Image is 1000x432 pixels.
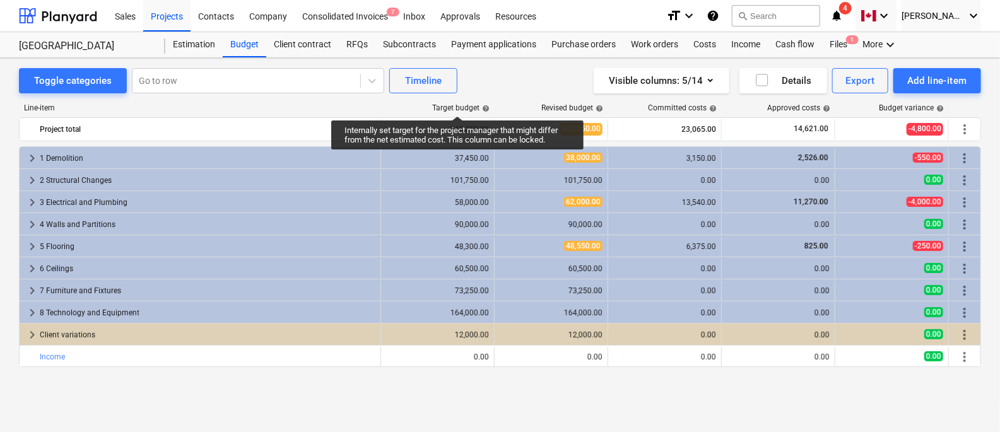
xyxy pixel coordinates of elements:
[792,124,830,134] span: 14,621.00
[40,325,375,345] div: Client variations
[19,68,127,93] button: Toggle categories
[25,327,40,342] span: keyboard_arrow_right
[934,105,944,112] span: help
[40,148,375,168] div: 1 Demolition
[767,103,830,112] div: Approved costs
[768,32,822,57] div: Cash flow
[913,241,943,251] span: -250.00
[727,286,830,295] div: 0.00
[386,198,489,207] div: 58,000.00
[832,68,889,93] button: Export
[405,73,442,89] div: Timeline
[432,103,490,112] div: Target budget
[913,153,943,163] span: -550.00
[40,303,375,323] div: 8 Technology and Equipment
[924,175,943,185] span: 0.00
[727,176,830,185] div: 0.00
[613,176,716,185] div: 0.00
[839,2,852,15] span: 4
[40,353,65,361] a: Income
[479,105,490,112] span: help
[613,242,716,251] div: 6,375.00
[681,8,697,23] i: keyboard_arrow_down
[957,239,972,254] span: More actions
[541,103,603,112] div: Revised budget
[924,219,943,229] span: 0.00
[560,123,603,135] span: 650,050.00
[386,330,489,339] div: 12,000.00
[34,73,112,89] div: Toggle categories
[883,37,898,52] i: keyboard_arrow_down
[727,220,830,229] div: 0.00
[266,32,339,57] a: Client contract
[386,176,489,185] div: 101,750.00
[444,32,544,57] div: Payment applications
[613,119,716,139] div: 23,065.00
[25,261,40,276] span: keyboard_arrow_right
[846,73,875,89] div: Export
[500,264,603,273] div: 60,500.00
[544,32,623,57] a: Purchase orders
[40,170,375,190] div: 2 Structural Changes
[648,103,717,112] div: Committed costs
[564,153,603,163] span: 38,000.00
[500,353,603,361] div: 0.00
[822,32,855,57] div: Files
[957,173,972,188] span: More actions
[957,283,972,298] span: More actions
[500,286,603,295] div: 73,250.00
[593,105,603,112] span: help
[165,32,223,57] a: Estimation
[957,349,972,365] span: More actions
[907,73,967,89] div: Add line-item
[613,198,716,207] div: 13,540.00
[40,236,375,257] div: 5 Flooring
[613,154,716,163] div: 3,150.00
[25,305,40,320] span: keyboard_arrow_right
[924,285,943,295] span: 0.00
[623,32,686,57] a: Work orders
[500,308,603,317] div: 164,000.00
[755,73,812,89] div: Details
[803,242,830,250] span: 825.00
[924,329,943,339] span: 0.00
[564,241,603,251] span: 48,550.00
[223,32,266,57] div: Budget
[386,242,489,251] div: 48,300.00
[957,195,972,210] span: More actions
[797,153,830,162] span: 2,526.00
[820,105,830,112] span: help
[387,8,399,16] span: 7
[19,40,150,53] div: [GEOGRAPHIC_DATA]
[40,192,375,213] div: 3 Electrical and Plumbing
[924,307,943,317] span: 0.00
[957,261,972,276] span: More actions
[957,122,972,137] span: More actions
[966,8,981,23] i: keyboard_arrow_down
[738,11,748,21] span: search
[686,32,724,57] div: Costs
[957,327,972,342] span: More actions
[924,351,943,361] span: 0.00
[40,259,375,279] div: 6 Ceilings
[40,214,375,235] div: 4 Walls and Partitions
[25,195,40,210] span: keyboard_arrow_right
[902,11,965,21] span: [PERSON_NAME]
[937,371,1000,432] div: Chat Widget
[855,32,905,57] div: More
[613,220,716,229] div: 0.00
[830,8,843,23] i: notifications
[924,263,943,273] span: 0.00
[613,286,716,295] div: 0.00
[25,217,40,232] span: keyboard_arrow_right
[19,103,382,112] div: Line-item
[25,173,40,188] span: keyboard_arrow_right
[732,5,820,26] button: Search
[739,68,827,93] button: Details
[792,197,830,206] span: 11,270.00
[727,308,830,317] div: 0.00
[500,176,603,185] div: 101,750.00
